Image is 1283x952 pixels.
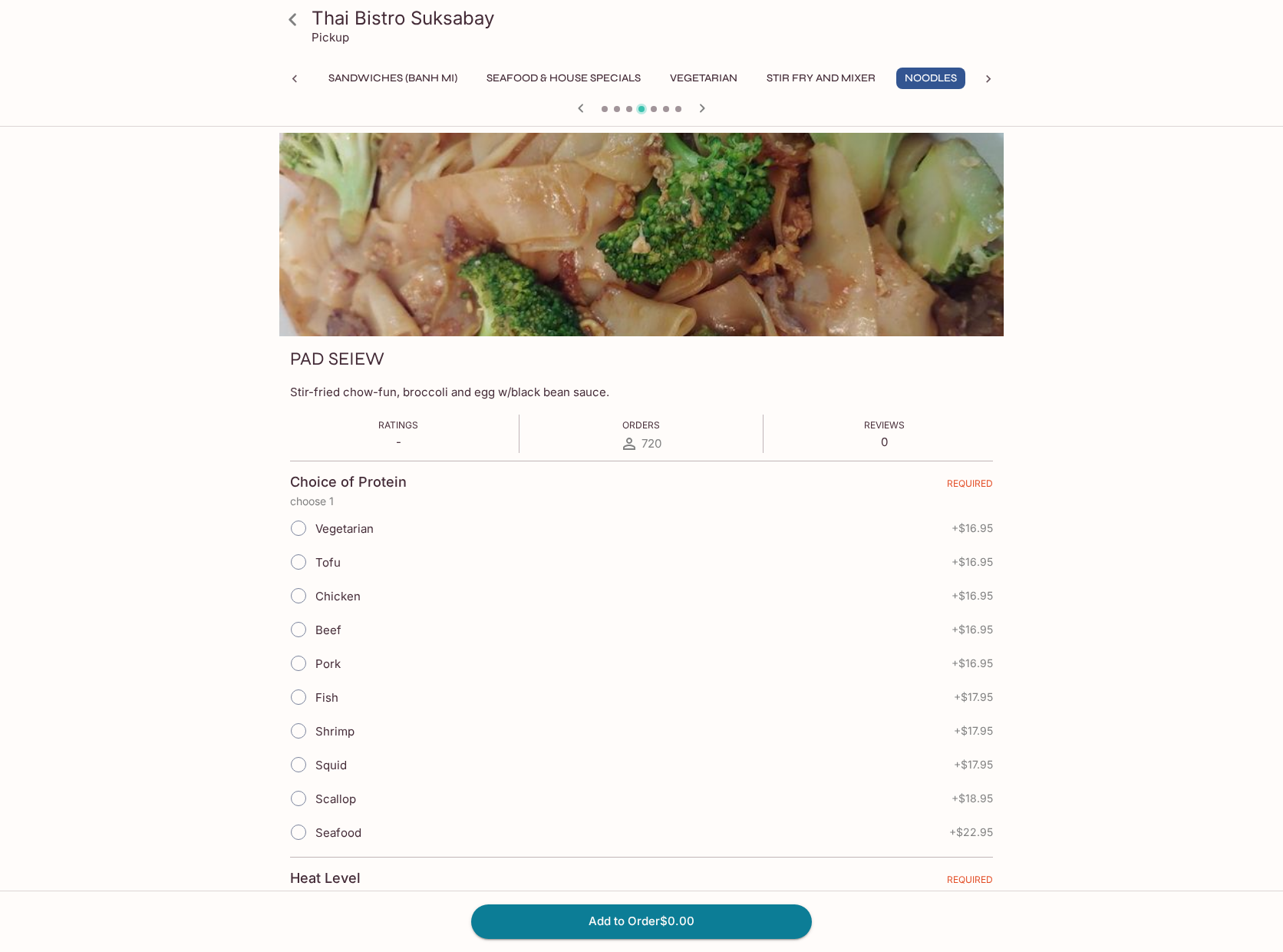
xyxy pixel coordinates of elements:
p: 0 [864,435,905,449]
h4: Choice of Protein [290,474,407,491]
div: PAD SEIEW [279,133,1004,336]
span: Vegetarian [315,521,374,536]
span: Pork [315,656,341,671]
span: REQUIRED [947,874,993,891]
span: Fish [315,690,338,705]
span: Ratings [378,419,418,431]
span: Seafood [315,825,361,840]
span: + $17.95 [954,759,993,771]
button: Noodles [896,68,965,89]
span: Scallop [315,792,356,806]
button: Seafood & House Specials [478,68,649,89]
span: + $16.95 [952,623,993,636]
span: + $16.95 [952,590,993,602]
h3: Thai Bistro Suksabay [312,6,998,30]
button: Stir Fry and Mixer [758,68,884,89]
span: + $17.95 [954,725,993,737]
span: Chicken [315,589,361,603]
h3: PAD SEIEW [290,347,384,371]
span: Beef [315,623,341,637]
p: Stir-fried chow-fun, broccoli and egg w/black bean sauce. [290,385,993,399]
span: Shrimp [315,724,355,739]
button: Add to Order$0.00 [471,904,812,938]
span: + $17.95 [954,691,993,703]
p: Pickup [312,30,349,45]
span: + $16.95 [952,657,993,669]
span: + $16.95 [952,522,993,534]
button: Vegetarian [661,68,746,89]
button: Sandwiches (Banh Mi) [320,68,466,89]
span: + $18.95 [952,792,993,805]
span: + $16.95 [952,556,993,568]
span: + $22.95 [949,826,993,838]
span: Tofu [315,555,341,570]
span: 720 [641,436,661,451]
span: Reviews [864,419,905,431]
span: REQUIRED [947,478,993,495]
p: - [378,435,418,449]
span: Squid [315,758,347,772]
p: choose 1 [290,495,993,507]
span: Orders [622,419,660,431]
h4: Heat Level [290,870,361,887]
